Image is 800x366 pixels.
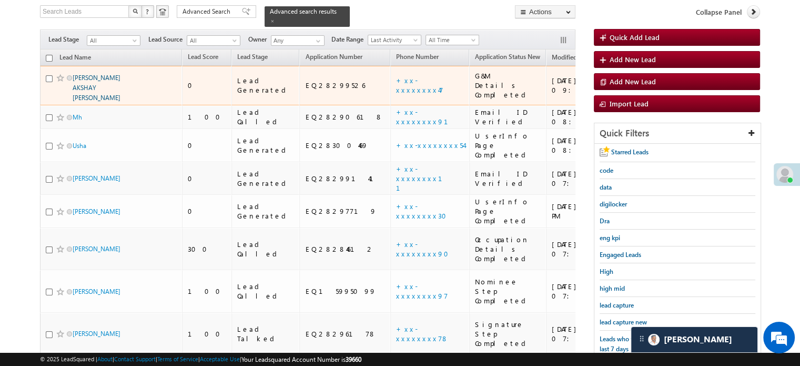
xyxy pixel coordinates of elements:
[237,136,295,155] div: Lead Generated
[232,51,273,65] a: Lead Stage
[73,245,120,253] a: [PERSON_NAME]
[305,329,386,339] div: EQ28296178
[114,355,156,362] a: Contact Support
[271,35,325,46] input: Type to Search
[368,35,421,45] a: Last Activity
[188,244,227,254] div: 300
[187,36,237,45] span: All
[552,136,616,155] div: [DATE] 08:17 PM
[600,200,627,208] span: digilocker
[600,234,620,242] span: eng kpi
[237,240,295,259] div: Lead Called
[475,53,540,61] span: Application Status New
[664,334,732,344] span: Carter
[475,197,541,225] div: UserInfo Page Completed
[475,107,541,126] div: Email ID Verified
[475,131,541,160] div: UserInfo Page Completed
[396,324,449,343] a: +xx-xxxxxxxx78
[188,329,227,339] div: 100
[305,112,386,122] div: EQ28290618
[141,5,154,18] button: ?
[396,76,443,94] a: +xx-xxxxxxxx47
[552,169,616,188] div: [DATE] 07:50 PM
[610,77,656,86] span: Add New Lead
[248,35,271,44] span: Owner
[300,51,367,65] a: Application Number
[188,206,227,216] div: 0
[241,355,361,363] span: Your Leadsquared Account Number is
[426,35,479,45] a: All Time
[46,55,53,62] input: Check all records
[552,53,587,61] span: Modified On
[396,202,453,220] a: +xx-xxxxxxxx30
[552,324,616,343] div: [DATE] 07:17 PM
[552,107,616,126] div: [DATE] 08:41 PM
[475,71,541,100] div: G&M Details Completed
[200,355,240,362] a: Acceptable Use
[146,7,150,16] span: ?
[600,166,613,174] span: code
[157,355,198,362] a: Terms of Service
[475,169,541,188] div: Email ID Verified
[305,286,386,296] div: EQ15995099
[305,244,386,254] div: EQ28284612
[368,35,418,45] span: Last Activity
[40,354,361,364] span: © 2025 LeadSquared | | | | |
[54,52,96,65] a: Lead Name
[396,107,461,126] a: +xx-xxxxxxxx91
[610,99,649,108] span: Import Lead
[631,327,758,353] div: carter-dragCarter[PERSON_NAME]
[148,35,187,44] span: Lead Source
[73,207,120,215] a: [PERSON_NAME]
[475,235,541,263] div: Occupation Details Completed
[396,53,439,61] span: Phone Number
[18,55,44,69] img: d_60004797649_company_0_60004797649
[173,5,198,31] div: Minimize live chat window
[391,51,444,65] a: Phone Number
[55,55,177,69] div: Chat with us now
[396,141,464,150] a: +xx-xxxxxxxx54
[183,7,234,16] span: Advanced Search
[552,282,616,301] div: [DATE] 07:20 PM
[331,35,368,44] span: Date Range
[346,355,361,363] span: 39660
[470,51,545,65] a: Application Status New
[270,7,337,15] span: Advanced search results
[594,123,761,144] div: Quick Filters
[188,174,227,183] div: 0
[14,97,192,278] textarea: Type your message and hit 'Enter'
[600,251,641,259] span: Engaged Leads
[611,148,649,156] span: Starred Leads
[600,284,625,292] span: high mid
[188,81,227,90] div: 0
[600,318,647,326] span: lead capture new
[188,53,218,61] span: Lead Score
[637,334,646,343] img: carter-drag
[600,301,634,309] span: lead capture
[426,35,476,45] span: All Time
[237,282,295,301] div: Lead Called
[515,5,575,18] button: Actions
[73,142,86,150] a: Usha
[187,35,240,46] a: All
[188,286,227,296] div: 100
[237,53,268,61] span: Lead Stage
[237,202,295,221] div: Lead Generated
[237,107,295,126] div: Lead Called
[188,112,227,122] div: 100
[183,51,224,65] a: Lead Score
[87,35,140,46] a: All
[188,141,227,150] div: 0
[48,35,87,44] span: Lead Stage
[97,355,113,362] a: About
[310,36,323,46] a: Show All Items
[552,240,616,259] div: [DATE] 07:20 PM
[305,81,386,90] div: EQ28299526
[546,51,602,65] a: Modified On (sorted descending)
[237,324,295,343] div: Lead Talked
[305,141,386,150] div: EQ28300469
[73,74,120,102] a: [PERSON_NAME] AKSHAY [PERSON_NAME]
[237,76,295,95] div: Lead Generated
[600,335,688,353] span: Leads who visited website in the last 7 days
[305,174,386,183] div: EQ28299141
